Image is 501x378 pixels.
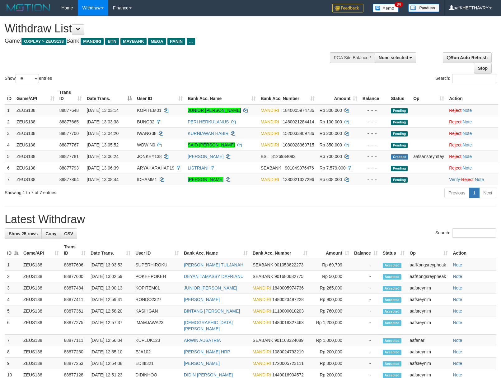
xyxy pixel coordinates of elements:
a: Reject [449,165,461,170]
td: aafsreynim [407,346,450,358]
span: Copy 1080028960715 to clipboard [283,142,314,147]
span: Pending [391,120,408,125]
a: BINTANG [PERSON_NAME] [184,309,240,313]
span: JONKEY138 [137,154,162,159]
td: Rp 1,200,000 [310,317,352,335]
td: - [352,294,380,305]
td: ZEUS138 [14,104,57,116]
td: ZEUS138 [14,151,57,162]
td: · [447,151,498,162]
span: [DATE] 13:05:52 [87,142,119,147]
a: Note [463,131,472,136]
a: Note [453,274,462,279]
span: Copy 1720005723111 to clipboard [272,361,304,366]
span: 88877864 [59,177,79,182]
th: User ID: activate to sort column ascending [134,87,185,104]
span: Accepted [383,350,401,355]
th: Bank Acc. Name: activate to sort column ascending [185,87,258,104]
a: Note [453,309,462,313]
div: Showing 1 to 7 of 7 entries [5,187,204,196]
span: Pending [391,108,408,113]
span: [DATE] 13:04:20 [87,131,119,136]
span: Rp 200.000 [320,131,342,136]
span: Rp 100.000 [320,119,342,124]
th: Balance [360,87,388,104]
span: Rp 7.579.000 [320,165,346,170]
a: Note [463,154,472,159]
a: Note [463,119,472,124]
span: 88877665 [59,119,79,124]
a: [PERSON_NAME] [188,154,223,159]
td: Rp 69,799 [310,259,352,271]
label: Search: [435,74,496,83]
img: Feedback.jpg [332,4,363,12]
td: aafanarl [407,335,450,346]
span: Copy 901049076476 to clipboard [285,165,314,170]
span: Copy 1080024793219 to clipboard [272,349,304,354]
td: · [447,116,498,127]
td: ZEUS138 [14,127,57,139]
td: Rp 900,000 [310,294,352,305]
a: Copy [41,228,60,239]
a: ARWIN AUSATRIA [184,338,221,343]
td: [DATE] 13:02:59 [88,271,133,282]
th: Amount: activate to sort column ascending [310,241,352,259]
th: Game/API: activate to sort column ascending [21,241,61,259]
a: [PERSON_NAME] TULJANAH [184,262,243,267]
span: Copy [45,231,56,236]
a: CSV [60,228,77,239]
span: SEABANK [253,338,273,343]
td: · · [447,174,498,185]
a: JUNIOR [PERSON_NAME] [184,285,237,290]
td: 88877260 [61,346,88,358]
span: MANDIRI [253,361,271,366]
td: - [352,346,380,358]
a: Verify [449,177,460,182]
a: JUNIOR [PERSON_NAME] [188,108,241,113]
td: - [352,259,380,271]
a: DEYAN TAMASSY DAFRIANU [184,274,244,279]
td: · [447,104,498,116]
th: Trans ID: activate to sort column ascending [61,241,88,259]
span: Accepted [383,263,401,268]
a: 1 [469,188,480,198]
span: OXPLAY > ZEUS138 [21,38,66,45]
h1: Withdraw List [5,22,328,35]
span: [DATE] 13:08:44 [87,177,119,182]
span: SEABANK [253,274,273,279]
span: Pending [391,166,408,171]
td: Rp 760,000 [310,305,352,317]
span: Copy 901680682775 to clipboard [274,274,303,279]
td: 1 [5,104,14,116]
th: Action [450,241,496,259]
td: [DATE] 12:58:20 [88,305,133,317]
span: Accepted [383,338,401,343]
span: MEGA [148,38,166,45]
a: Note [453,320,462,325]
a: SAID [PERSON_NAME] [188,142,235,147]
span: Pending [391,131,408,136]
span: [DATE] 13:06:24 [87,154,119,159]
span: Pending [391,177,408,183]
div: - - - [362,153,386,160]
span: Copy 8126934093 to clipboard [271,154,296,159]
h4: Game: Bank: [5,38,328,44]
td: Rp 265,000 [310,282,352,294]
td: ZEUS138 [21,271,61,282]
td: ZEUS138 [21,305,61,317]
div: - - - [362,119,386,125]
td: aafKongsreypheak [407,271,450,282]
span: MANDIRI [261,131,279,136]
span: [DATE] 13:03:14 [87,108,119,113]
span: Accepted [383,373,401,378]
span: Copy 901168324089 to clipboard [274,338,303,343]
td: 88877484 [61,282,88,294]
td: 7 [5,335,21,346]
td: 3 [5,282,21,294]
td: KOPITEM01 [133,282,181,294]
span: 88877793 [59,165,79,170]
span: Accepted [383,361,401,366]
a: [DEMOGRAPHIC_DATA][PERSON_NAME] [184,320,233,331]
td: ZEUS138 [21,317,61,335]
td: aafsreynim [407,317,450,335]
